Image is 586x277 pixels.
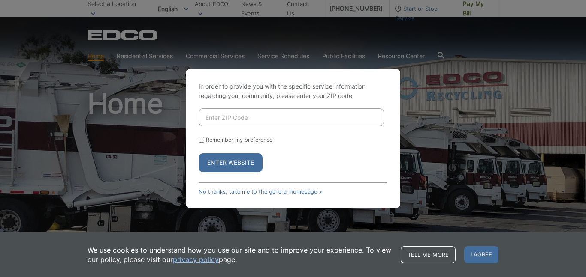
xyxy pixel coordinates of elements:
[199,153,263,172] button: Enter Website
[173,255,219,264] a: privacy policy
[199,188,322,195] a: No thanks, take me to the general homepage >
[206,137,272,143] label: Remember my preference
[88,245,392,264] p: We use cookies to understand how you use our site and to improve your experience. To view our pol...
[199,108,384,126] input: Enter ZIP Code
[464,246,498,263] span: I agree
[199,82,387,101] p: In order to provide you with the specific service information regarding your community, please en...
[401,246,456,263] a: Tell me more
